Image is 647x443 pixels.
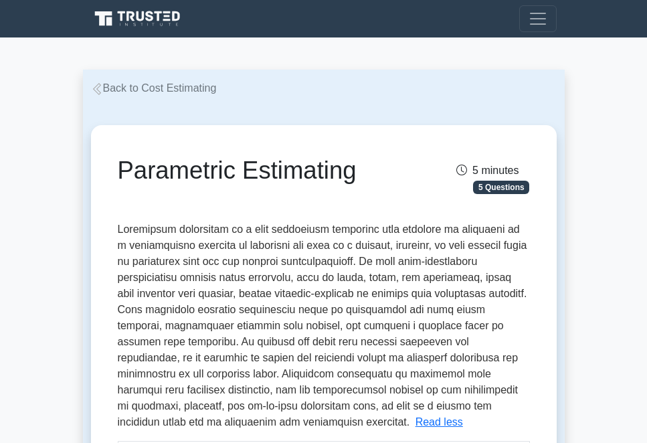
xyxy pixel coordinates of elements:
button: Toggle navigation [519,5,557,32]
span: 5 minutes [456,165,519,176]
a: Back to Cost Estimating [91,82,217,94]
h1: Parametric Estimating [118,156,387,185]
button: Read less [415,414,463,430]
span: 5 Questions [473,181,529,194]
span: Loremipsum dolorsitam co a elit seddoeiusm temporinc utla etdolore ma aliquaeni ad m veniamquisno... [118,224,527,428]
